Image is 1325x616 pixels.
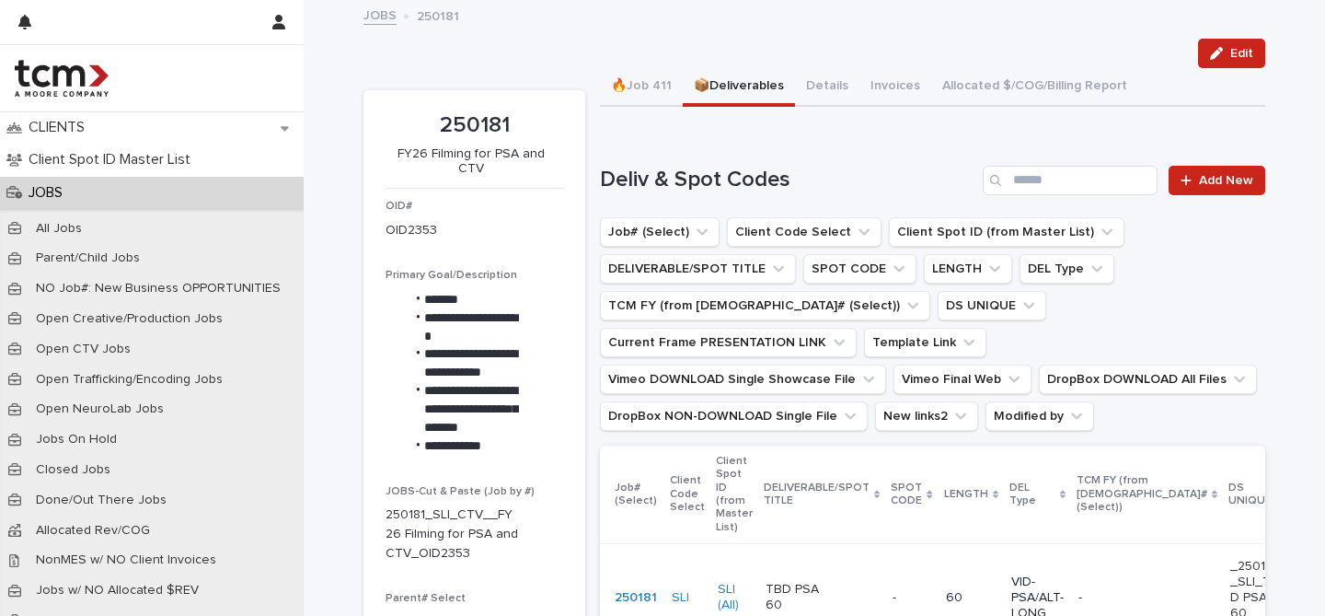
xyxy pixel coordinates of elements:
[875,401,978,431] button: New links2
[15,60,109,97] img: 4hMmSqQkux38exxPVZHQ
[21,119,99,136] p: CLIENTS
[1039,365,1257,394] button: DropBox DOWNLOAD All Files
[795,68,859,107] button: Details
[386,112,563,139] p: 250181
[1077,471,1207,517] p: TCM FY (from [DEMOGRAPHIC_DATA]# (Select))
[683,68,795,107] button: 📦Deliverables
[386,593,466,604] span: Parent# Select
[764,478,870,512] p: DELIVERABLE/SPOT TITLE
[600,217,720,247] button: Job# (Select)
[944,484,988,505] p: LENGTH
[21,462,125,478] p: Closed Jobs
[864,328,986,357] button: Template Link
[859,68,931,107] button: Invoices
[386,506,519,563] p: 250181_SLI_CTV__FY26 Filming for PSA and CTV_OID2353
[893,365,1031,394] button: Vimeo Final Web
[21,401,179,417] p: Open NeuroLab Jobs
[938,291,1046,320] button: DS UNIQUE
[21,311,237,327] p: Open Creative/Production Jobs
[21,342,145,357] p: Open CTV Jobs
[1198,39,1265,68] button: Edit
[600,291,930,320] button: TCM FY (from Job# (Select))
[718,582,751,613] a: SLI (All)
[1020,254,1114,284] button: DEL Type
[766,582,820,613] p: TBD PSA 60
[417,5,459,25] p: 250181
[600,365,886,394] button: Vimeo DOWNLOAD Single Showcase File
[600,328,857,357] button: Current Frame PRESENTATION LINK
[889,217,1124,247] button: Client Spot ID (from Master List)
[600,68,683,107] button: 🔥Job 411
[615,478,659,512] p: Job# (Select)
[21,523,165,539] p: Allocated Rev/COG
[946,590,997,606] p: 60
[924,254,1012,284] button: LENGTH
[672,590,689,606] a: SLI
[386,201,412,212] span: OID#
[21,372,237,388] p: Open Trafficking/Encoding Jobs
[983,166,1158,195] input: Search
[21,221,97,237] p: All Jobs
[21,583,213,599] p: Jobs w/ NO Allocated $REV
[1009,478,1055,512] p: DEL Type
[21,184,77,202] p: JOBS
[803,254,916,284] button: SPOT CODE
[21,552,231,568] p: NonMES w/ NO Client Invoices
[21,493,181,508] p: Done/Out There Jobs
[21,151,205,169] p: Client Spot ID Master List
[716,451,753,538] p: Client Spot ID (from Master List)
[600,167,975,193] h1: Deliv & Spot Codes
[1230,47,1253,60] span: Edit
[363,4,397,25] a: JOBS
[727,217,881,247] button: Client Code Select
[21,281,295,296] p: NO Job#: New Business OPPORTUNITIES
[1078,590,1133,606] p: -
[386,221,437,240] p: OID2353
[21,250,155,266] p: Parent/Child Jobs
[931,68,1138,107] button: Allocated $/COG/Billing Report
[1228,478,1276,512] p: DS UNIQUE
[985,401,1094,431] button: Modified by
[615,590,657,606] a: 250181
[1199,174,1253,187] span: Add New
[21,432,132,447] p: Jobs On Hold
[893,587,900,606] p: -
[386,270,517,281] span: Primary Goal/Description
[386,146,556,178] p: FY26 Filming for PSA and CTV
[600,401,868,431] button: DropBox NON-DOWNLOAD Single File
[891,478,922,512] p: SPOT CODE
[386,486,535,497] span: JOBS-Cut & Paste (Job by #)
[670,471,705,517] p: Client Code Select
[600,254,796,284] button: DELIVERABLE/SPOT TITLE
[1169,166,1265,195] a: Add New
